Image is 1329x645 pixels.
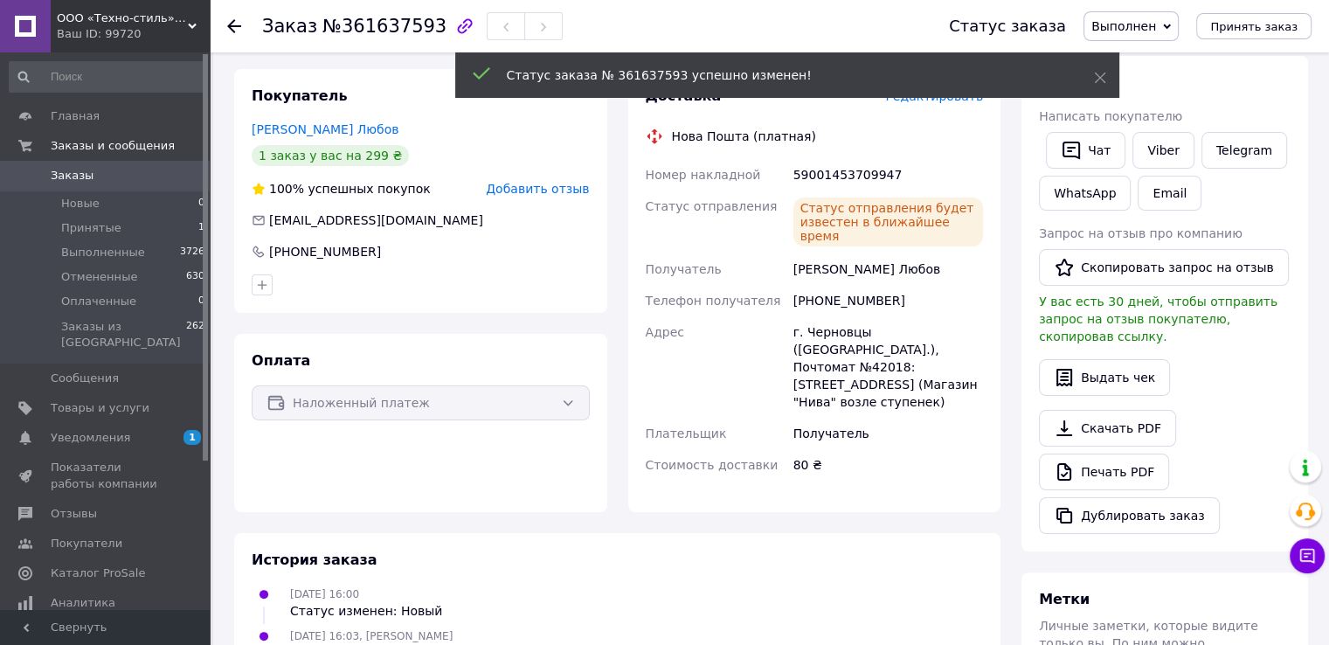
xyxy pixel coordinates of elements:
a: Скачать PDF [1039,410,1176,447]
button: Принять заказ [1196,13,1312,39]
span: Заказ [262,16,317,37]
div: Статус отправления будет известен в ближайшее время [793,198,983,246]
span: [DATE] 16:00 [290,588,359,600]
div: 1 заказ у вас на 299 ₴ [252,145,409,166]
div: [PHONE_NUMBER] [267,243,383,260]
span: Оплата [252,352,310,369]
span: Выполнен [1091,19,1156,33]
span: 3726 [180,245,204,260]
span: Метки [1039,591,1090,607]
span: История заказа [252,551,377,568]
span: Запрос на отзыв про компанию [1039,226,1242,240]
span: Покупатели [51,536,122,551]
span: Новые [61,196,100,212]
a: Telegram [1201,132,1287,169]
span: 1 [183,430,201,445]
a: WhatsApp [1039,176,1131,211]
span: Оплаченные [61,294,136,309]
button: Чат с покупателем [1290,538,1325,573]
button: Выдать чек [1039,359,1170,396]
span: 1 [198,220,204,236]
span: Заказы [51,168,93,184]
span: Редактировать [885,89,983,103]
span: Выполненные [61,245,145,260]
span: Уведомления [51,430,130,446]
span: Покупатель [252,87,347,104]
span: [EMAIL_ADDRESS][DOMAIN_NAME] [269,213,483,227]
div: успешных покупок [252,180,431,198]
div: 80 ₴ [790,449,986,481]
div: Статус заказа [949,17,1066,35]
span: Получатель [646,262,722,276]
span: Аналитика [51,595,115,611]
span: 630 [186,269,204,285]
span: У вас есть 30 дней, чтобы отправить запрос на отзыв покупателю, скопировав ссылку. [1039,295,1277,343]
span: [DATE] 16:03, [PERSON_NAME] [290,630,453,642]
span: Доставка [646,87,722,104]
span: Принятые [61,220,121,236]
span: Добавить отзыв [486,182,589,196]
span: Показатели работы компании [51,460,162,491]
a: Viber [1132,132,1194,169]
a: [PERSON_NAME] Любов [252,122,399,136]
span: Каталог ProSale [51,565,145,581]
div: [PERSON_NAME] Любов [790,253,986,285]
span: Телефон получателя [646,294,781,308]
div: Статус заказа № 361637593 успешно изменен! [507,66,1050,84]
span: 0 [198,196,204,212]
button: Скопировать запрос на отзыв [1039,249,1289,286]
span: Номер накладной [646,168,761,182]
span: Отзывы [51,506,97,522]
div: г. Черновцы ([GEOGRAPHIC_DATA].), Почтомат №42018: [STREET_ADDRESS] (Магазин "Нива" возле ступенек) [790,316,986,418]
span: 100% [269,182,304,196]
span: Написать покупателю [1039,109,1182,123]
div: Статус изменен: Новый [290,602,442,620]
a: Печать PDF [1039,454,1169,490]
button: Дублировать заказ [1039,497,1220,534]
span: Сообщения [51,371,119,386]
span: №361637593 [322,16,446,37]
button: Чат [1046,132,1125,169]
span: Товары и услуги [51,400,149,416]
div: Нова Пошта (платная) [668,128,820,145]
button: Email [1138,176,1201,211]
span: Принять заказ [1210,20,1298,33]
span: Заказы и сообщения [51,138,175,154]
span: 0 [198,294,204,309]
span: Адрес [646,325,684,339]
div: [PHONE_NUMBER] [790,285,986,316]
span: Отмененные [61,269,137,285]
span: 262 [186,319,204,350]
span: ООО «Техно-стиль» - ПОДБОР, ПРОДАЖА И РЕМОНТ НАСОСНОГО ОБОРУДОВАНИЯ [57,10,188,26]
span: Главная [51,108,100,124]
div: 59001453709947 [790,159,986,191]
span: Статус отправления [646,199,778,213]
div: Получатель [790,418,986,449]
input: Поиск [9,61,206,93]
div: Вернуться назад [227,17,241,35]
div: Ваш ID: 99720 [57,26,210,42]
span: Стоимость доставки [646,458,779,472]
span: Плательщик [646,427,727,440]
span: Заказы из [GEOGRAPHIC_DATA] [61,319,186,350]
